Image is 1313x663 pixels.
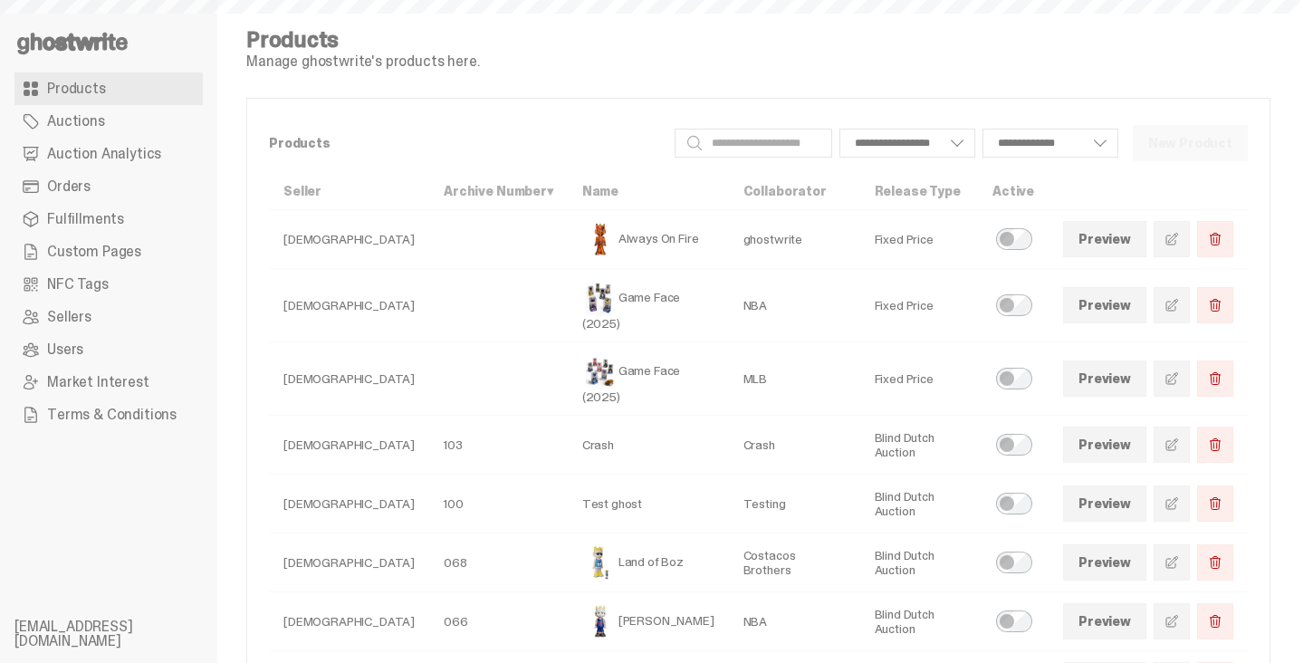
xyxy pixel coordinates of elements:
[582,353,618,389] img: Game Face (2025)
[1197,287,1233,323] button: Delete Product
[1063,360,1146,397] a: Preview
[269,416,429,475] td: [DEMOGRAPHIC_DATA]
[14,268,203,301] a: NFC Tags
[14,72,203,105] a: Products
[860,533,979,592] td: Blind Dutch Auction
[568,475,729,533] td: Test ghost
[568,210,729,269] td: Always On Fire
[729,210,860,269] td: ghostwrite
[547,183,553,199] span: ▾
[729,475,860,533] td: Testing
[1197,427,1233,463] button: Delete Product
[47,114,105,129] span: Auctions
[47,82,106,96] span: Products
[429,533,568,592] td: 068
[568,533,729,592] td: Land of Boz
[14,170,203,203] a: Orders
[568,416,729,475] td: Crash
[860,475,979,533] td: Blind Dutch Auction
[14,399,203,431] a: Terms & Conditions
[729,416,860,475] td: Crash
[47,277,109,292] span: NFC Tags
[729,592,860,651] td: NBA
[246,29,480,51] h4: Products
[860,269,979,342] td: Fixed Price
[860,416,979,475] td: Blind Dutch Auction
[860,210,979,269] td: Fixed Price
[729,342,860,416] td: MLB
[14,620,232,649] li: [EMAIL_ADDRESS][DOMAIN_NAME]
[47,310,91,324] span: Sellers
[860,173,979,210] th: Release Type
[14,333,203,366] a: Users
[1197,360,1233,397] button: Delete Product
[860,592,979,651] td: Blind Dutch Auction
[582,544,618,581] img: Land of Boz
[269,533,429,592] td: [DEMOGRAPHIC_DATA]
[568,173,729,210] th: Name
[1063,287,1146,323] a: Preview
[729,269,860,342] td: NBA
[568,269,729,342] td: Game Face (2025)
[992,183,1034,199] a: Active
[1063,221,1146,257] a: Preview
[429,592,568,651] td: 066
[1197,603,1233,639] button: Delete Product
[1063,603,1146,639] a: Preview
[47,408,177,422] span: Terms & Conditions
[246,54,480,69] p: Manage ghostwrite's products here.
[582,221,618,257] img: Always On Fire
[14,235,203,268] a: Custom Pages
[582,603,618,639] img: Eminem
[269,592,429,651] td: [DEMOGRAPHIC_DATA]
[14,366,203,399] a: Market Interest
[1197,544,1233,581] button: Delete Product
[568,342,729,416] td: Game Face (2025)
[1063,544,1146,581] a: Preview
[47,212,124,226] span: Fulfillments
[860,342,979,416] td: Fixed Price
[14,138,203,170] a: Auction Analytics
[269,269,429,342] td: [DEMOGRAPHIC_DATA]
[729,173,860,210] th: Collaborator
[1063,427,1146,463] a: Preview
[47,179,91,194] span: Orders
[14,301,203,333] a: Sellers
[729,533,860,592] td: Costacos Brothers
[14,203,203,235] a: Fulfillments
[269,137,660,149] p: Products
[429,475,568,533] td: 100
[14,105,203,138] a: Auctions
[269,173,429,210] th: Seller
[582,280,618,316] img: Game Face (2025)
[269,342,429,416] td: [DEMOGRAPHIC_DATA]
[444,183,553,199] a: Archive Number▾
[47,245,141,259] span: Custom Pages
[47,342,83,357] span: Users
[1197,221,1233,257] button: Delete Product
[429,416,568,475] td: 103
[47,375,149,389] span: Market Interest
[1063,485,1146,522] a: Preview
[269,210,429,269] td: [DEMOGRAPHIC_DATA]
[1197,485,1233,522] button: Delete Product
[269,475,429,533] td: [DEMOGRAPHIC_DATA]
[47,147,161,161] span: Auction Analytics
[568,592,729,651] td: [PERSON_NAME]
